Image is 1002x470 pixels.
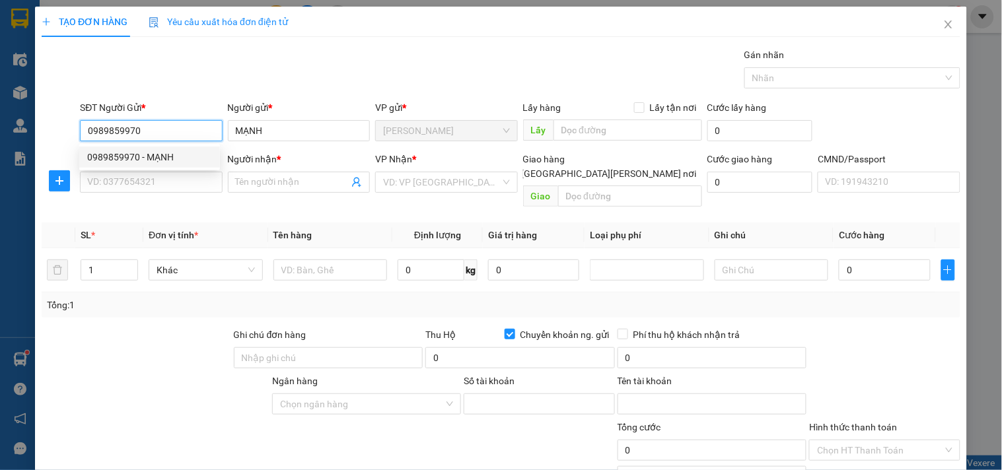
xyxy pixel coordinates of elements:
label: Tên tài khoản [618,376,672,386]
span: Yêu cầu xuất hóa đơn điện tử [149,17,288,27]
div: VP gửi [375,100,517,115]
span: Cước hàng [839,230,884,240]
span: close [943,19,954,30]
input: Ghi Chú [715,259,829,281]
span: Lấy tận nơi [645,100,702,115]
span: Tên hàng [273,230,312,240]
label: Ngân hàng [272,376,318,386]
div: 0989859970 - MẠNH [79,147,220,168]
input: Cước giao hàng [707,172,813,193]
span: plus [50,176,69,186]
input: VD: Bàn, Ghế [273,259,388,281]
span: kg [464,259,478,281]
span: Increase Value [123,260,137,270]
input: Tên tài khoản [618,393,807,415]
span: Phí thu hộ khách nhận trả [628,327,746,342]
button: Close [930,7,967,44]
label: Cước giao hàng [707,154,773,164]
img: icon [149,17,159,28]
input: 0 [488,259,579,281]
div: Người nhận [228,152,370,166]
div: 0989859970 - MẠNH [87,150,212,164]
span: down [127,271,135,279]
span: Decrease Value [123,270,137,280]
span: Chuyển khoản ng. gửi [515,327,615,342]
button: plus [49,170,70,191]
span: Đơn vị tính [149,230,198,240]
span: environment [17,44,28,55]
label: Cước lấy hàng [707,102,767,113]
input: Dọc đường [554,119,702,141]
span: VP Võ Chí Công [383,121,509,141]
div: Người gửi [228,100,370,115]
span: user-add [351,177,362,187]
span: VP Nhận [375,154,412,164]
label: Ghi chú đơn hàng [234,329,306,340]
div: Tổng: 1 [47,298,388,312]
b: GỬI : [PERSON_NAME] [17,19,202,41]
span: Định lượng [414,230,461,240]
span: Khác [157,260,255,280]
button: plus [941,259,955,281]
h1: 0849951992 [17,59,258,81]
span: plus [942,265,954,275]
input: Cước lấy hàng [707,120,813,141]
span: Giá trị hàng [488,230,537,240]
span: TẠO ĐƠN HÀNG [42,17,127,27]
span: [GEOGRAPHIC_DATA][PERSON_NAME] nơi [517,166,702,181]
label: Hình thức thanh toán [809,422,897,432]
span: Tổng cước [618,422,661,432]
span: Lấy hàng [523,102,561,113]
label: Gán nhãn [744,50,785,60]
li: - [STREET_ADDRESS][PERSON_NAME] [17,41,258,59]
span: up [127,262,135,270]
th: Ghi chú [709,222,834,248]
div: SĐT Người Gửi [80,100,222,115]
span: Giao hàng [523,154,565,164]
button: delete [47,259,68,281]
th: Loại phụ phí [585,222,709,248]
input: Ghi chú đơn hàng [234,347,423,368]
h1: NINH [17,81,258,104]
span: plus [42,17,51,26]
input: Ngân hàng [280,394,445,414]
input: Số tài khoản [464,393,614,415]
span: Thu Hộ [425,329,456,340]
span: Giao [523,185,558,207]
label: Số tài khoản [464,376,515,386]
span: Lấy [523,119,554,141]
span: SL [81,230,91,240]
div: CMND/Passport [818,152,960,166]
input: Dọc đường [558,185,702,207]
